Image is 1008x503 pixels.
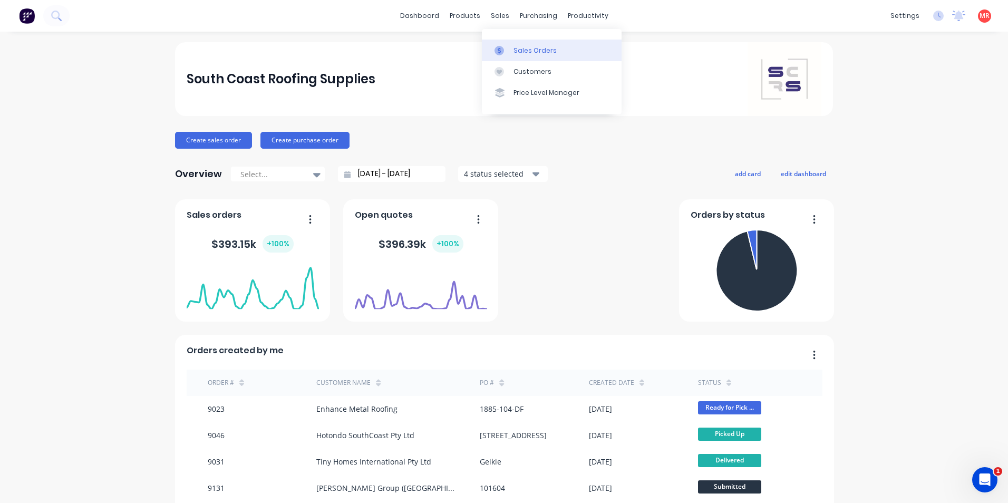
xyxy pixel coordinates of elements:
div: Created date [589,378,634,388]
div: [PERSON_NAME] Group ([GEOGRAPHIC_DATA]) Pty Ltd [316,482,459,494]
img: South Coast Roofing Supplies [748,42,821,116]
button: 4 status selected [458,166,548,182]
div: status [698,378,721,388]
div: Sales Orders [513,46,557,55]
button: add card [728,167,768,180]
div: Customers [513,67,551,76]
div: Overview [175,163,222,185]
a: Price Level Manager [482,82,622,103]
span: Delivered [698,454,761,467]
button: Create sales order [175,132,252,149]
div: 9031 [208,456,225,467]
span: Submitted [698,480,761,494]
div: Tiny Homes International Pty Ltd [316,456,431,467]
span: Picked Up [698,428,761,441]
div: 9131 [208,482,225,494]
div: productivity [563,8,614,24]
div: purchasing [515,8,563,24]
div: [STREET_ADDRESS] [480,430,547,441]
div: settings [885,8,925,24]
div: Customer Name [316,378,371,388]
div: Price Level Manager [513,88,579,98]
img: Factory [19,8,35,24]
div: [DATE] [589,403,612,414]
div: 101604 [480,482,505,494]
div: 9023 [208,403,225,414]
span: MR [980,11,990,21]
span: Open quotes [355,209,413,221]
span: Sales orders [187,209,241,221]
span: 1 [994,467,1002,476]
span: Orders by status [691,209,765,221]
div: $ 393.15k [211,235,294,253]
div: 1885-104-DF [480,403,524,414]
div: [DATE] [589,430,612,441]
div: [DATE] [589,482,612,494]
iframe: Intercom live chat [972,467,997,492]
div: 4 status selected [464,168,530,179]
a: dashboard [395,8,444,24]
div: PO # [480,378,494,388]
div: + 100 % [432,235,463,253]
div: + 100 % [263,235,294,253]
div: sales [486,8,515,24]
button: edit dashboard [774,167,833,180]
a: Customers [482,61,622,82]
div: Order # [208,378,234,388]
a: Sales Orders [482,40,622,61]
div: Geikie [480,456,501,467]
div: 9046 [208,430,225,441]
div: products [444,8,486,24]
div: $ 396.39k [379,235,463,253]
div: Enhance Metal Roofing [316,403,398,414]
div: Hotondo SouthCoast Pty Ltd [316,430,414,441]
div: South Coast Roofing Supplies [187,69,375,90]
button: Create purchase order [260,132,350,149]
span: Ready for Pick ... [698,401,761,414]
div: [DATE] [589,456,612,467]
